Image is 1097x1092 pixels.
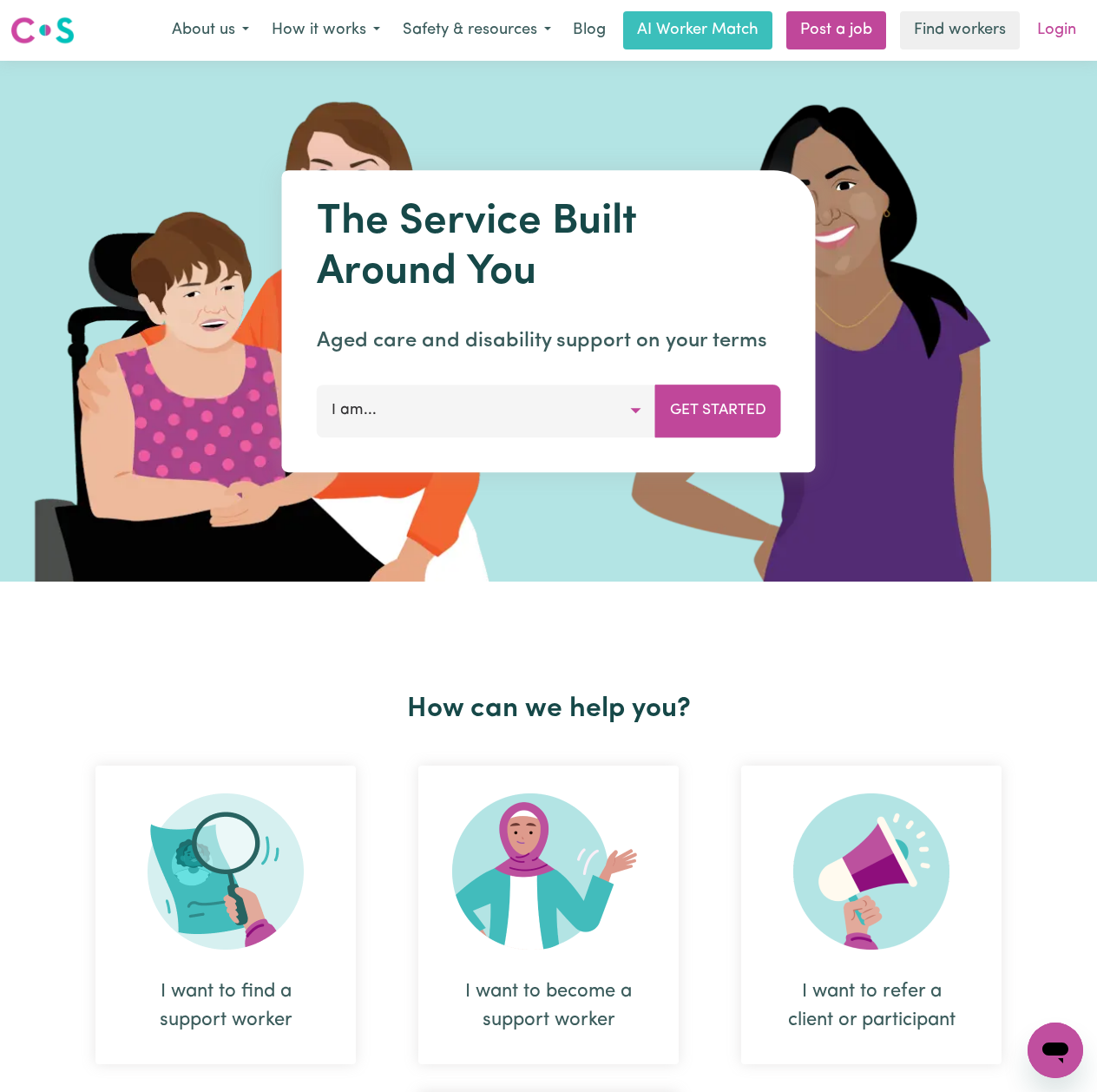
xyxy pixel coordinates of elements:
[161,12,260,49] button: About us
[260,12,391,49] button: How it works
[1028,1023,1083,1078] iframe: Button to launch messaging window
[783,977,960,1035] div: I want to refer a client or participant
[95,766,356,1064] div: I want to find a support worker
[562,11,616,49] a: Blog
[655,385,781,437] button: Get Started
[418,766,679,1064] div: I want to become a support worker
[10,10,75,50] a: Careseekers logo
[460,977,637,1035] div: I want to become a support worker
[317,326,781,357] p: Aged care and disability support on your terms
[786,11,886,49] a: Post a job
[317,198,781,298] h1: The Service Built Around You
[793,793,949,950] img: Refer
[10,15,75,46] img: Careseekers logo
[1027,11,1087,49] a: Login
[148,793,304,950] img: Search
[391,12,562,49] button: Safety & resources
[64,693,1033,726] h2: How can we help you?
[623,11,772,49] a: AI Worker Match
[741,766,1002,1064] div: I want to refer a client or participant
[452,793,645,950] img: Become Worker
[317,385,656,437] button: I am...
[900,11,1020,49] a: Find workers
[137,977,314,1035] div: I want to find a support worker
